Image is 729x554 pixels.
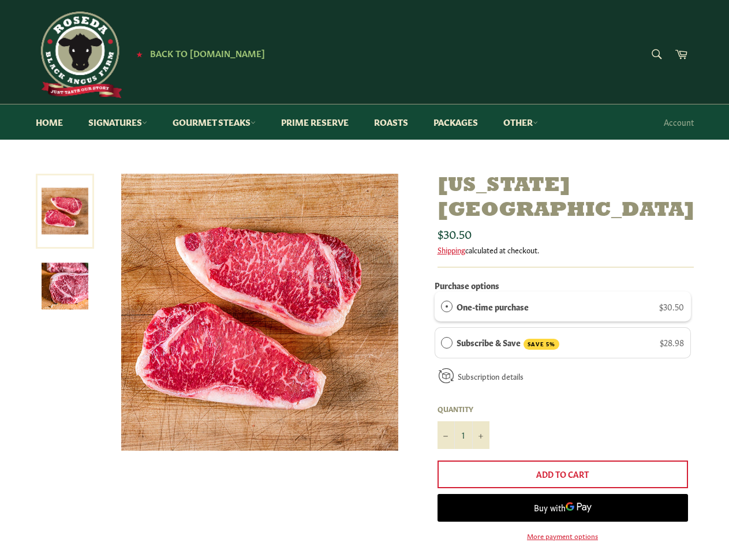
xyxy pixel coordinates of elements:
[457,300,529,313] label: One-time purchase
[438,531,688,541] a: More payment options
[161,104,267,140] a: Gourmet Steaks
[441,300,453,313] div: One-time purchase
[77,104,159,140] a: Signatures
[270,104,360,140] a: Prime Reserve
[435,279,499,291] label: Purchase options
[438,174,694,223] h1: [US_STATE][GEOGRAPHIC_DATA]
[658,105,700,139] a: Account
[441,336,453,349] div: Subscribe & Save
[438,225,472,241] span: $30.50
[536,468,589,480] span: Add to Cart
[150,47,265,59] span: Back to [DOMAIN_NAME]
[422,104,489,140] a: Packages
[24,104,74,140] a: Home
[438,245,694,255] div: calculated at checkout.
[42,263,88,309] img: New York Strip
[524,339,559,350] span: SAVE 5%
[130,49,265,58] a: ★ Back to [DOMAIN_NAME]
[438,244,465,255] a: Shipping
[472,421,489,449] button: Increase item quantity by one
[362,104,420,140] a: Roasts
[36,12,122,98] img: Roseda Beef
[457,336,559,350] label: Subscribe & Save
[659,301,684,312] span: $30.50
[438,404,489,414] label: Quantity
[121,174,398,451] img: New York Strip
[492,104,549,140] a: Other
[438,461,688,488] button: Add to Cart
[136,49,143,58] span: ★
[438,421,455,449] button: Reduce item quantity by one
[660,336,684,348] span: $28.98
[458,370,524,381] a: Subscription details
